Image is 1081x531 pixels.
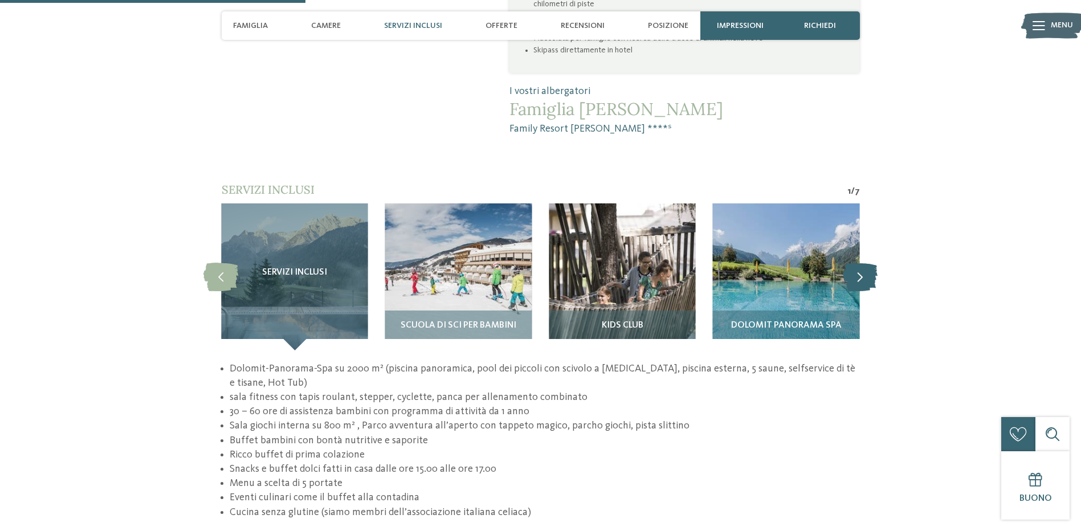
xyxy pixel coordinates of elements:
span: Servizi inclusi [262,268,327,278]
li: Dolomit-Panorama-Spa su 2000 m² (piscina panoramica, pool dei piccoli con scivolo a [MEDICAL_DATA... [230,362,859,390]
img: Il nostro family hotel a Sesto, il vostro rifugio sulle Dolomiti. [549,203,695,350]
span: richiedi [804,21,836,31]
li: Sala giochi interna su 800 m² , Parco avventura all’aperto con tappeto magico, parcho giochi, pis... [230,419,859,433]
span: Buono [1019,494,1052,503]
span: Servizi inclusi [384,21,442,31]
li: Snacks e buffet dolci fatti in casa dalle ore 15.00 alle ore 17.00 [230,462,859,476]
img: Il nostro family hotel a Sesto, il vostro rifugio sulle Dolomiti. [385,203,532,350]
span: Posizione [648,21,688,31]
span: I vostri albergatori [509,84,859,99]
span: Impressioni [717,21,764,31]
span: 7 [855,185,860,198]
span: Kids Club [602,321,643,331]
span: Famiglia [PERSON_NAME] [509,99,859,119]
span: Dolomit Panorama SPA [731,321,842,331]
span: Family Resort [PERSON_NAME] ****ˢ [509,122,859,136]
li: Menu a scelta di 5 portate [230,476,859,491]
span: Servizi inclusi [222,182,315,197]
a: Buono [1001,451,1070,520]
img: Il nostro family hotel a Sesto, il vostro rifugio sulle Dolomiti. [713,203,859,350]
span: Camere [311,21,341,31]
li: Ricco buffet di prima colazione [230,448,859,462]
li: Piste da sci di fondo direttamente davanti al nostro hotel [533,10,842,21]
span: Recensioni [561,21,605,31]
span: Scuola di sci per bambini [401,321,516,331]
li: Eventi culinari come il buffet alla contadina [230,491,859,505]
span: 1 [847,185,851,198]
li: sala fitness con tapis roulant, stepper, cyclette, panca per allenamento combinato [230,390,859,405]
li: Buffet bambini con bontà nutritive e saporite [230,434,859,448]
span: / [851,185,855,198]
li: 30 – 60 ore di assistenza bambini con programma di attività da 1 anno [230,405,859,419]
span: Famiglia [233,21,268,31]
li: Skipass direttamente in hotel [533,44,842,56]
li: Cucina senza glutine (siamo membri dell’associazione italiana celiaca) [230,505,859,520]
span: Offerte [486,21,517,31]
